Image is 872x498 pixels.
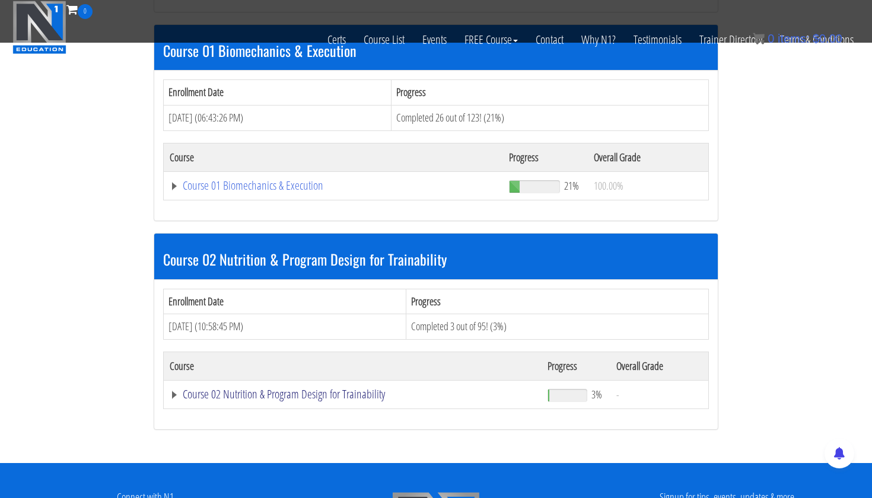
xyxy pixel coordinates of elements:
a: Course 01 Biomechanics & Execution [170,180,497,191]
span: 21% [564,179,579,192]
th: Enrollment Date [164,289,406,314]
a: Course List [355,19,413,60]
th: Course [164,352,542,380]
a: FREE Course [456,19,527,60]
th: Overall Grade [588,143,709,171]
a: Events [413,19,456,60]
span: $ [813,32,819,45]
a: 0 [66,1,93,17]
th: Progress [392,80,709,106]
h3: Course 02 Nutrition & Program Design for Trainability [163,251,709,267]
td: Completed 3 out of 95! (3%) [406,314,709,340]
td: Completed 26 out of 123! (21%) [392,105,709,130]
th: Overall Grade [610,352,708,380]
span: 0 [768,32,774,45]
span: 3% [591,388,602,401]
th: Course [164,143,503,171]
a: Certs [319,19,355,60]
span: 0 [78,4,93,19]
a: Course 02 Nutrition & Program Design for Trainability [170,388,536,400]
th: Progress [503,143,588,171]
td: [DATE] (06:43:26 PM) [164,105,392,130]
a: Contact [527,19,572,60]
a: Trainer Directory [690,19,771,60]
th: Progress [406,289,709,314]
a: Testimonials [625,19,690,60]
a: Why N1? [572,19,625,60]
td: - [610,380,708,408]
td: 100.00% [588,171,709,200]
td: [DATE] (10:58:45 PM) [164,314,406,340]
bdi: 0.00 [813,32,842,45]
th: Enrollment Date [164,80,392,106]
a: Terms & Conditions [771,19,863,60]
span: items: [778,32,809,45]
a: 0 items: $0.00 [753,32,842,45]
img: icon11.png [753,33,765,44]
img: n1-education [12,1,66,54]
th: Progress [542,352,610,380]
